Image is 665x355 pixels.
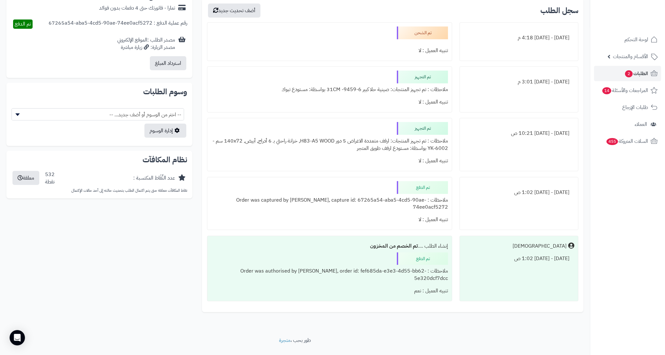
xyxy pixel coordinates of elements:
[117,36,175,51] div: مصدر الطلب :الموقع الإلكتروني
[464,76,574,88] div: [DATE] - [DATE] 3:01 م
[12,108,184,120] span: -- اختر من الوسوم أو أضف جديد... --
[208,4,260,18] button: أضف تحديث جديد
[602,87,611,95] span: 14
[613,52,648,61] span: الأقسام والمنتجات
[397,71,448,83] div: تم التجهيز
[397,252,448,265] div: تم الدفع
[397,122,448,135] div: تم التجهيز
[397,27,448,39] div: تم الشحن
[635,120,647,129] span: العملاء
[606,138,618,145] span: 455
[211,155,448,167] div: تنبيه العميل : لا
[211,240,448,252] div: إنشاء الطلب ....
[211,265,448,285] div: ملاحظات : Order was authorised by [PERSON_NAME], order id: fef685da-e3e3-4d55-bb62-5e320dcf7dcc
[99,4,175,12] div: تمارا - فاتورتك حتى 4 دفعات بدون فوائد
[12,171,39,185] button: معلقة
[625,70,633,78] span: 2
[211,194,448,214] div: ملاحظات : Order was captured by [PERSON_NAME], capture id: 67265a54-aba5-4cd5-90ae-74ee0acf5272
[594,134,661,149] a: السلات المتروكة455
[117,44,175,51] div: مصدر الزيارة: زيارة مباشرة
[144,124,186,138] a: إدارة الوسوم
[45,171,55,186] div: 532
[594,83,661,98] a: المراجعات والأسئلة14
[211,213,448,226] div: تنبيه العميل : لا
[594,66,661,81] a: الطلبات2
[464,252,574,265] div: [DATE] - [DATE] 1:02 ص
[150,56,186,70] button: استرداد المبلغ
[12,188,187,193] p: نقاط المكافآت معلقة حتى يتم اكتمال الطلب بتحديث حالته إلى أحد حالات الإكتمال
[464,186,574,199] div: [DATE] - [DATE] 1:02 ص
[211,135,448,155] div: ملاحظات : تم تجهيز المنتجات: ارفف متعددة الاغراض 5 دور H83-A5 WOOD, خزانة راحتي بـ 6 أدراج, أبيض,...
[594,32,661,47] a: لوحة التحكم
[211,44,448,57] div: تنبيه العميل : لا
[49,19,187,29] div: رقم عملية الدفع : 67265a54-aba5-4cd5-90ae-74ee0acf5272
[513,243,567,250] div: [DEMOGRAPHIC_DATA]
[45,178,55,186] div: نقطة
[622,103,648,112] span: طلبات الإرجاع
[12,156,187,164] h2: نظام المكافآت
[211,96,448,108] div: تنبيه العميل : لا
[594,117,661,132] a: العملاء
[10,330,25,345] div: Open Intercom Messenger
[602,86,648,95] span: المراجعات والأسئلة
[540,7,578,14] h3: سجل الطلب
[624,69,648,78] span: الطلبات
[464,127,574,140] div: [DATE] - [DATE] 10:21 ص
[397,181,448,194] div: تم الدفع
[622,13,659,27] img: logo-2.png
[370,242,418,250] b: تم الخصم من المخزون
[594,100,661,115] a: طلبات الإرجاع
[133,174,175,182] div: عدد النِّقَاط المكتسبة :
[211,285,448,297] div: تنبيه العميل : نعم
[279,336,290,344] a: متجرة
[624,35,648,44] span: لوحة التحكم
[12,109,184,121] span: -- اختر من الوسوم أو أضف جديد... --
[12,88,187,96] h2: وسوم الطلبات
[211,83,448,96] div: ملاحظات : تم تجهيز المنتجات: صينية حلا كبير 31CM -9459-6 بواسطة: مستودع تبوك
[15,20,31,28] span: تم الدفع
[464,32,574,44] div: [DATE] - [DATE] 4:18 م
[606,137,648,146] span: السلات المتروكة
